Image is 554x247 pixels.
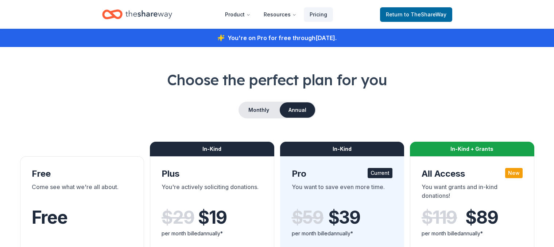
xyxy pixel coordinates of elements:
div: You want grants and in-kind donations! [422,183,523,203]
h1: Choose the perfect plan for you [18,70,536,90]
div: You want to save even more time. [292,183,393,203]
div: per month billed annually* [292,229,393,238]
div: In-Kind [150,142,274,156]
a: Returnto TheShareWay [380,7,452,22]
div: per month billed annually* [162,229,263,238]
span: $ 39 [328,207,360,228]
div: per month billed annually* [422,229,523,238]
div: Plus [162,168,263,180]
div: Free [32,168,133,180]
div: You're actively soliciting donations. [162,183,263,203]
div: In-Kind [280,142,404,156]
button: Monthly [239,102,278,118]
a: Home [102,6,172,23]
div: In-Kind + Grants [410,142,534,156]
span: $ 19 [198,207,226,228]
span: Return [386,10,446,19]
button: Annual [280,102,315,118]
nav: Main [219,6,333,23]
div: Come see what we're all about. [32,183,133,203]
span: Free [32,207,67,228]
div: All Access [422,168,523,180]
button: Product [219,7,256,22]
span: $ 89 [465,207,498,228]
div: Pro [292,168,393,180]
a: Pricing [304,7,333,22]
div: New [505,168,523,178]
div: Current [368,168,392,178]
span: to TheShareWay [404,11,446,17]
button: Resources [258,7,302,22]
